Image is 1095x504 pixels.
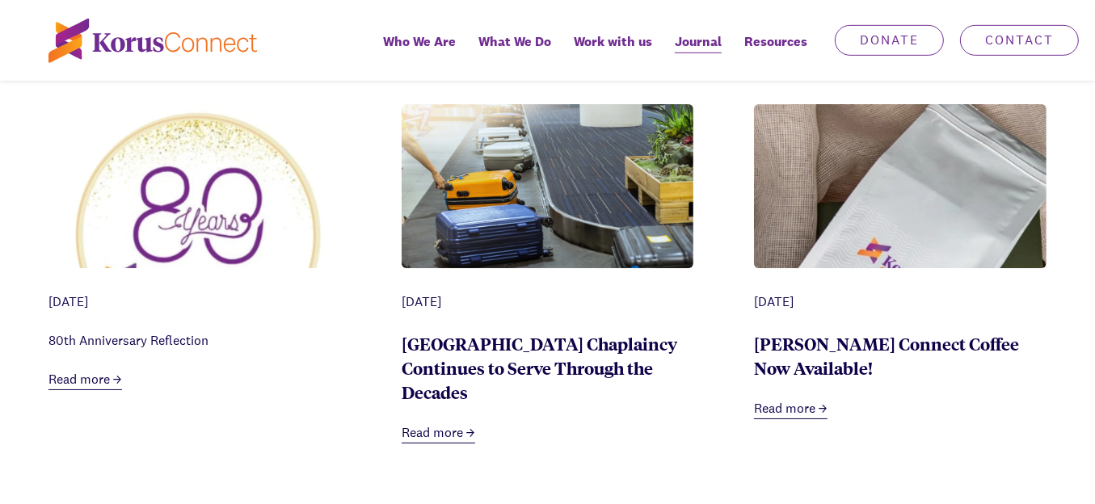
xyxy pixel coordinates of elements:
a: Who We Are [372,23,467,81]
img: 97b792b3-de50-44a6-b980-08c720c16376_airport%2B%252843%2529.png [402,104,694,268]
a: Read more [48,370,122,390]
a: Read more [402,423,475,443]
a: Read more [754,399,828,419]
a: Journal [663,23,733,81]
img: korus-connect%2Fc5177985-88d5-491d-9cd7-4a1febad1357_logo.svg [48,19,257,63]
img: Bag of Korus Connect Coffee [754,104,1047,439]
div: [DATE] [754,292,1047,312]
span: Journal [675,30,722,53]
span: What We Do [478,30,551,53]
div: [DATE] [48,292,341,312]
div: Resources [733,23,819,81]
a: [GEOGRAPHIC_DATA] Chaplaincy Continues to Serve Through the Decades [402,332,677,403]
div: 80th Anniversary Reflection [48,331,341,351]
span: Who We Are [383,30,456,53]
div: [DATE] [402,292,694,312]
a: [PERSON_NAME] Connect Coffee Now Available! [754,332,1019,379]
a: Work with us [562,23,663,81]
a: Contact [960,25,1079,56]
span: Work with us [574,30,652,53]
img: gold logo with number 80 and Korus Connect name [48,104,341,363]
a: Donate [835,25,944,56]
a: What We Do [467,23,562,81]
